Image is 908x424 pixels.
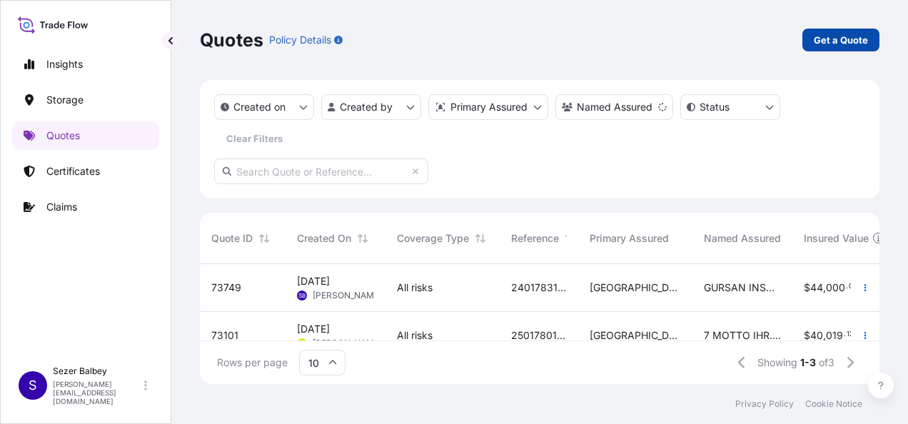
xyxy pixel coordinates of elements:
[819,355,834,370] span: of 3
[53,380,141,405] p: [PERSON_NAME][EMAIL_ADDRESS][DOMAIN_NAME]
[397,231,469,246] span: Coverage Type
[846,284,848,289] span: .
[217,355,288,370] span: Rows per page
[46,200,77,214] p: Claims
[810,330,823,340] span: 40
[700,100,730,114] p: Status
[826,283,845,293] span: 000
[849,284,857,289] span: 00
[269,33,331,47] p: Policy Details
[823,330,826,340] span: ,
[46,93,84,107] p: Storage
[397,281,433,295] span: All risks
[397,328,433,343] span: All risks
[211,328,238,343] span: 73101
[297,274,330,288] span: [DATE]
[562,230,579,247] button: Sort
[12,121,159,150] a: Quotes
[226,131,283,146] p: Clear Filters
[211,231,253,246] span: Quote ID
[233,100,286,114] p: Created on
[428,94,548,120] button: distributor Filter options
[804,231,869,246] span: Insured Value
[823,283,826,293] span: ,
[847,332,854,337] span: 12
[804,283,810,293] span: $
[826,330,843,340] span: 019
[29,378,37,393] span: S
[704,231,781,246] span: Named Assured
[12,50,159,79] a: Insights
[46,164,100,178] p: Certificates
[214,158,428,184] input: Search Quote or Reference...
[511,328,567,343] span: 2501780133
[354,230,371,247] button: Sort
[313,338,382,349] span: [PERSON_NAME]
[590,281,681,295] span: [GEOGRAPHIC_DATA]
[46,128,80,143] p: Quotes
[214,127,294,150] button: Clear Filters
[12,86,159,114] a: Storage
[804,330,810,340] span: $
[450,100,528,114] p: Primary Assured
[511,281,567,295] span: 2401783194
[53,365,141,377] p: Sezer Balbey
[313,290,382,301] span: [PERSON_NAME]
[511,231,559,246] span: Reference
[680,94,780,120] button: certificateStatus Filter options
[805,398,862,410] a: Cookie Notice
[735,398,794,410] a: Privacy Policy
[297,231,351,246] span: Created On
[814,33,868,47] p: Get a Quote
[800,355,816,370] span: 1-3
[590,231,669,246] span: Primary Assured
[12,193,159,221] a: Claims
[472,230,489,247] button: Sort
[211,281,241,295] span: 73749
[590,328,681,343] span: [GEOGRAPHIC_DATA]
[297,322,330,336] span: [DATE]
[321,94,421,120] button: createdBy Filter options
[810,283,823,293] span: 44
[757,355,797,370] span: Showing
[256,230,273,247] button: Sort
[12,157,159,186] a: Certificates
[340,100,393,114] p: Created by
[802,29,879,51] a: Get a Quote
[844,332,846,337] span: .
[200,29,263,51] p: Quotes
[577,100,652,114] p: Named Assured
[46,57,83,71] p: Insights
[704,281,781,295] span: GURSAN INSAAT MAKINALARI SAN. LTD. STI.,
[214,94,314,120] button: createdOn Filter options
[555,94,673,120] button: cargoOwner Filter options
[704,328,781,343] span: 7 MOTTO IHR. ITH. MOB. AKS. INS. [GEOGRAPHIC_DATA]. TIC. LTD.
[298,288,306,303] span: SB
